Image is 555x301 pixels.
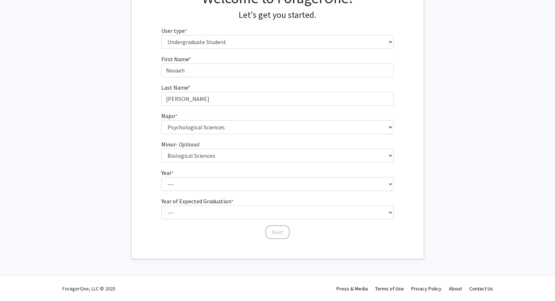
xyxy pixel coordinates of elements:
a: Press & Media [336,285,368,292]
i: - Optional [176,141,200,148]
span: First Name [161,55,189,63]
label: Major [161,112,178,120]
label: Year of Expected Graduation [161,197,234,206]
a: Contact Us [469,285,493,292]
span: Last Name [161,84,188,91]
button: Next [265,225,290,239]
label: Minor [161,140,200,149]
a: Privacy Policy [411,285,442,292]
label: Year [161,168,174,177]
a: Terms of Use [375,285,404,292]
label: User type [161,26,187,35]
h4: Let's get you started. [161,10,394,20]
iframe: Chat [5,268,31,296]
a: About [449,285,462,292]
